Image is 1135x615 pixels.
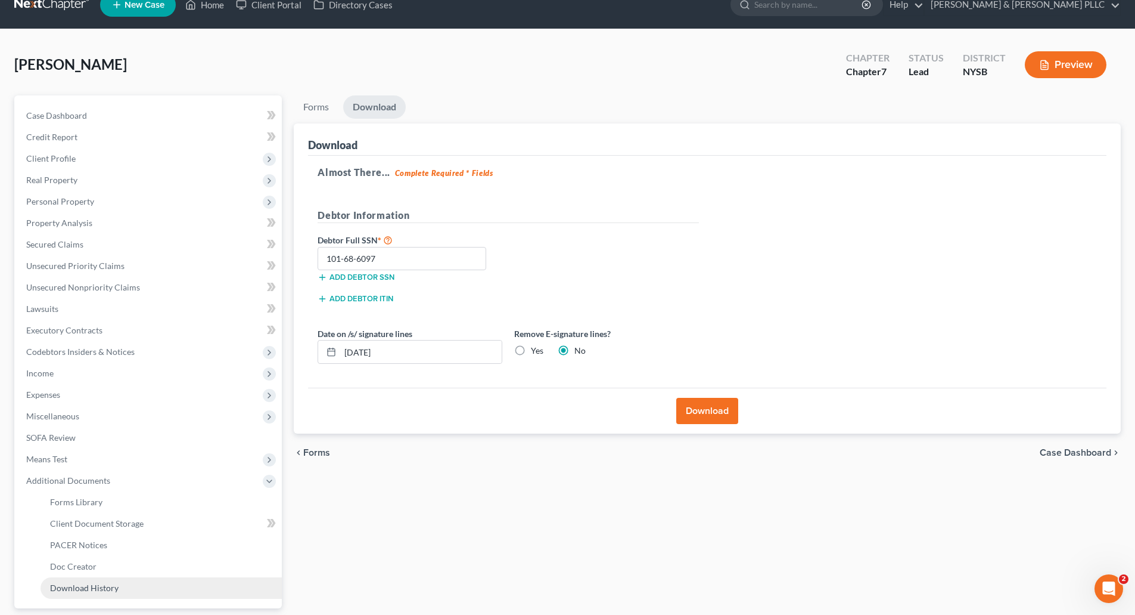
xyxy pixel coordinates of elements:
a: Doc Creator [41,556,282,577]
span: Real Property [26,175,77,185]
span: Unsecured Priority Claims [26,261,125,271]
div: Lead [909,65,944,79]
a: PACER Notices [41,534,282,556]
a: Secured Claims [17,234,282,255]
span: New Case [125,1,164,10]
label: No [574,345,586,357]
a: Executory Contracts [17,320,282,341]
div: Chapter [846,65,890,79]
label: Remove E-signature lines? [514,327,699,340]
span: Personal Property [26,196,94,206]
span: Income [26,368,54,378]
a: Credit Report [17,126,282,148]
span: [PERSON_NAME] [14,55,127,73]
span: Property Analysis [26,218,92,228]
a: Property Analysis [17,212,282,234]
strong: Complete Required * Fields [395,168,493,178]
span: 2 [1119,574,1128,584]
label: Date on /s/ signature lines [318,327,412,340]
span: Lawsuits [26,304,58,314]
span: Miscellaneous [26,411,79,421]
button: Add debtor ITIN [318,294,393,304]
a: Lawsuits [17,298,282,320]
label: Debtor Full SSN [312,233,508,247]
span: PACER Notices [50,540,107,550]
span: Case Dashboard [26,110,87,120]
span: Unsecured Nonpriority Claims [26,282,140,292]
span: Download History [50,583,119,593]
span: Case Dashboard [1040,448,1111,458]
i: chevron_left [294,448,303,458]
span: Forms Library [50,497,102,507]
span: Executory Contracts [26,325,102,335]
a: Case Dashboard chevron_right [1040,448,1121,458]
button: Download [676,398,738,424]
a: Forms [294,95,338,119]
button: chevron_left Forms [294,448,346,458]
span: Doc Creator [50,561,97,571]
a: Unsecured Nonpriority Claims [17,277,282,298]
label: Yes [531,345,543,357]
span: Additional Documents [26,475,110,486]
button: Add debtor SSN [318,273,394,282]
span: Means Test [26,454,67,464]
div: NYSB [963,65,1006,79]
button: Preview [1025,51,1106,78]
div: District [963,51,1006,65]
a: Client Document Storage [41,513,282,534]
span: Expenses [26,390,60,400]
span: Client Profile [26,153,76,163]
span: Forms [303,448,330,458]
h5: Almost There... [318,165,1097,180]
a: Unsecured Priority Claims [17,255,282,277]
span: Client Document Storage [50,518,144,529]
div: Status [909,51,944,65]
span: Codebtors Insiders & Notices [26,347,135,357]
input: MM/DD/YYYY [340,341,502,363]
span: Credit Report [26,132,77,142]
i: chevron_right [1111,448,1121,458]
div: Chapter [846,51,890,65]
a: Case Dashboard [17,105,282,126]
span: Secured Claims [26,239,83,249]
input: XXX-XX-XXXX [318,247,486,271]
iframe: Intercom live chat [1094,574,1123,603]
a: Download History [41,577,282,599]
div: Download [308,138,357,152]
a: Download [343,95,406,119]
a: SOFA Review [17,427,282,449]
a: Forms Library [41,492,282,513]
span: SOFA Review [26,432,76,443]
span: 7 [881,66,887,77]
h5: Debtor Information [318,208,699,223]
